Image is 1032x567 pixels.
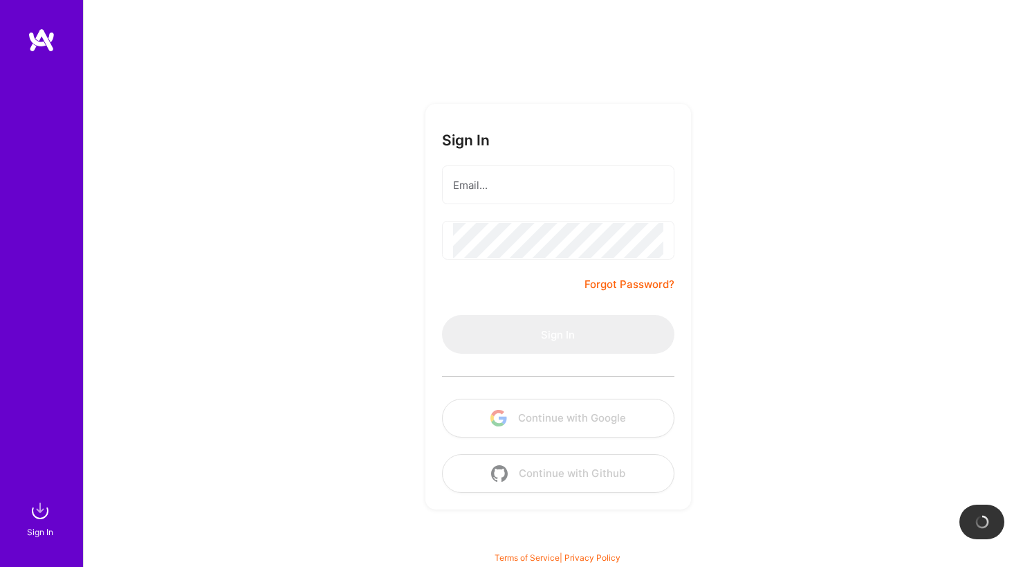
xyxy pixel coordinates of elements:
span: | [495,552,620,563]
img: loading [972,512,991,532]
button: Sign In [442,315,674,354]
a: Privacy Policy [564,552,620,563]
img: icon [491,465,508,482]
img: logo [28,28,55,53]
a: Forgot Password? [584,276,674,293]
a: sign inSign In [29,497,54,539]
a: Terms of Service [495,552,560,563]
img: sign in [26,497,54,525]
img: icon [490,410,507,426]
h3: Sign In [442,132,490,149]
div: Sign In [27,525,53,539]
input: Email... [453,168,663,203]
button: Continue with Google [442,399,674,438]
div: © 2025 ATeams Inc., All rights reserved. [83,525,1032,560]
button: Continue with Github [442,454,674,493]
